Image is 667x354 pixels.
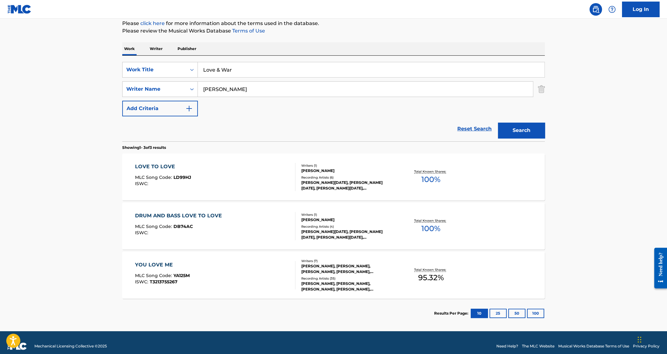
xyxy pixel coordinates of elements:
a: Terms of Use [231,28,265,34]
p: Showing 1 - 3 of 3 results [122,145,166,150]
p: Writer [148,42,164,55]
div: [PERSON_NAME][DATE], [PERSON_NAME][DATE], [PERSON_NAME][DATE], [PERSON_NAME][DATE], [PERSON_NAME]... [301,180,396,191]
img: logo [8,342,27,350]
div: Writers ( 1 ) [301,212,396,217]
div: [PERSON_NAME], [PERSON_NAME], [PERSON_NAME], [PERSON_NAME], [PERSON_NAME] [301,281,396,292]
span: ISWC : [135,279,150,285]
div: Work Title [126,66,183,73]
div: Recording Artists ( 4 ) [301,224,396,229]
span: ISWC : [135,230,150,235]
div: [PERSON_NAME][DATE], [PERSON_NAME][DATE], [PERSON_NAME][DATE], [PERSON_NAME][DATE] [301,229,396,240]
span: MLC Song Code : [135,174,173,180]
span: MLC Song Code : [135,273,173,278]
div: Writers ( 7 ) [301,259,396,263]
span: LD99HJ [173,174,191,180]
a: click here [140,20,165,26]
a: The MLC Website [522,343,554,349]
span: DB74AC [173,224,193,229]
div: LOVE TO LOVE [135,163,191,170]
button: Add Criteria [122,101,198,116]
img: Delete Criterion [538,81,545,97]
div: Help [606,3,618,16]
a: DRUM AND BASS LOVE TO LOVEMLC Song Code:DB74ACISWC:Writers (1)[PERSON_NAME]Recording Artists (4)[... [122,203,545,250]
img: help [608,6,616,13]
div: Recording Artists ( 6 ) [301,175,396,180]
span: ISWC : [135,181,150,186]
p: Publisher [176,42,198,55]
p: Results Per Page: [434,311,470,316]
iframe: Chat Widget [636,324,667,354]
img: MLC Logo [8,5,32,14]
a: Public Search [589,3,602,16]
div: Recording Artists ( 35 ) [301,276,396,281]
div: [PERSON_NAME] [301,168,396,174]
form: Search Form [122,62,545,141]
span: YA125M [173,273,190,278]
div: Drag [638,330,641,349]
div: [PERSON_NAME] [301,217,396,223]
a: Reset Search [454,122,495,136]
iframe: Resource Center [649,243,667,293]
p: Total Known Shares: [414,169,448,174]
button: 10 [471,309,488,318]
div: YOU LOVE ME [135,261,190,269]
div: Writers ( 1 ) [301,163,396,168]
span: 100 % [421,223,440,234]
p: Please review the Musical Works Database [122,27,545,35]
button: 50 [508,309,525,318]
a: LOVE TO LOVEMLC Song Code:LD99HJISWC:Writers (1)[PERSON_NAME]Recording Artists (6)[PERSON_NAME][D... [122,154,545,200]
a: Need Help? [496,343,518,349]
button: Search [498,123,545,138]
a: Privacy Policy [633,343,659,349]
a: Log In [622,2,659,17]
div: Writer Name [126,85,183,93]
span: T3213755267 [150,279,178,285]
span: MLC Song Code : [135,224,173,229]
p: Please for more information about the terms used in the database. [122,20,545,27]
span: 95.32 % [418,272,444,283]
p: Work [122,42,137,55]
a: YOU LOVE MEMLC Song Code:YA125MISWC:T3213755267Writers (7)[PERSON_NAME], [PERSON_NAME], [PERSON_N... [122,252,545,299]
div: [PERSON_NAME], [PERSON_NAME], [PERSON_NAME], [PERSON_NAME], [PERSON_NAME], [PERSON_NAME] B III [P... [301,263,396,275]
span: Mechanical Licensing Collective © 2025 [34,343,107,349]
img: search [592,6,599,13]
span: 100 % [421,174,440,185]
div: DRUM AND BASS LOVE TO LOVE [135,212,225,220]
img: 9d2ae6d4665cec9f34b9.svg [185,105,193,112]
a: Musical Works Database Terms of Use [558,343,629,349]
button: 100 [527,309,544,318]
p: Total Known Shares: [414,267,448,272]
button: 25 [489,309,507,318]
p: Total Known Shares: [414,218,448,223]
